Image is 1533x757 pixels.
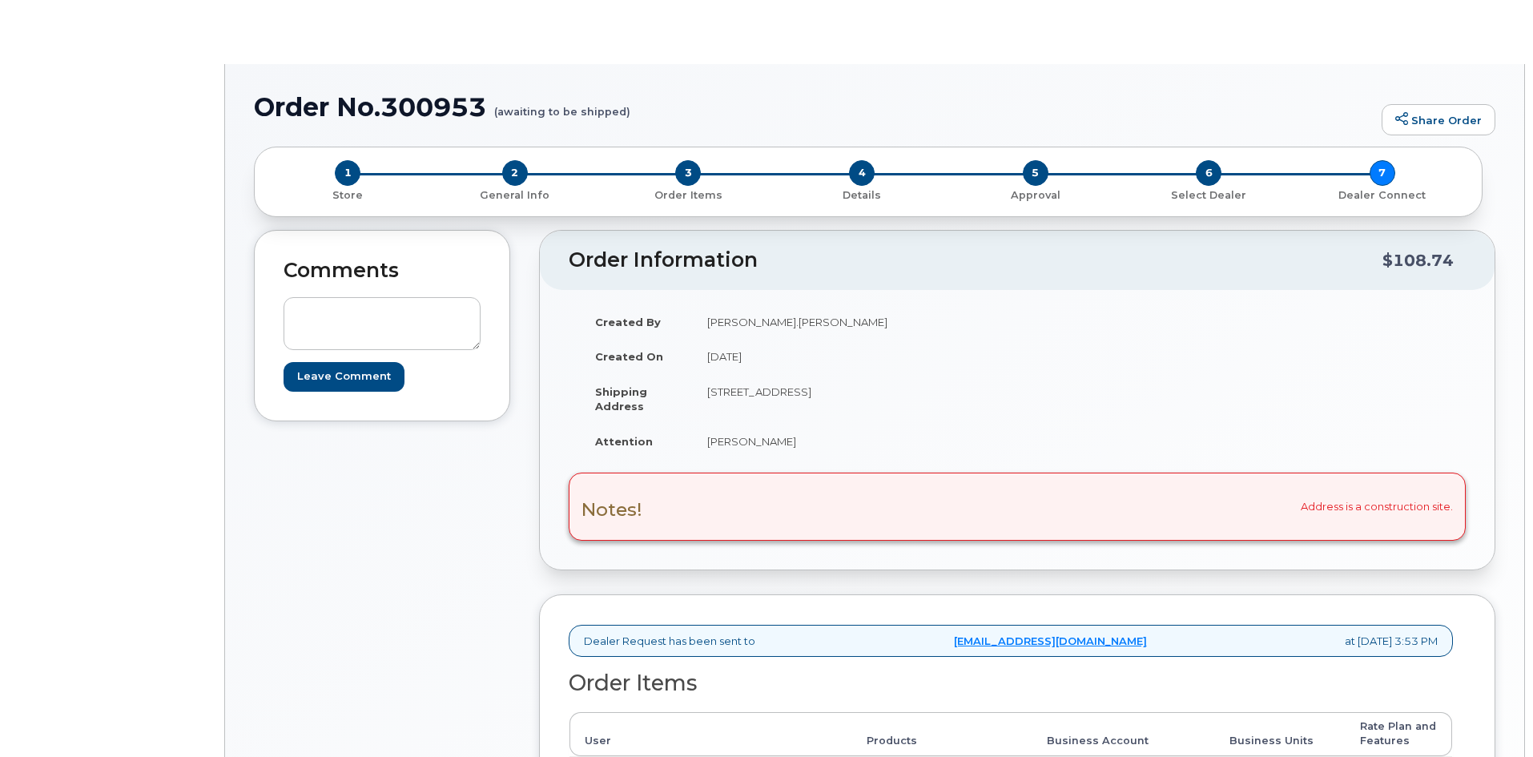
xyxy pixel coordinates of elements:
[782,188,943,203] p: Details
[1032,712,1215,756] th: Business Account
[569,249,1382,272] h2: Order Information
[1023,160,1048,186] span: 5
[1122,186,1296,203] a: 6 Select Dealer
[435,188,596,203] p: General Info
[693,424,1005,459] td: [PERSON_NAME]
[502,160,528,186] span: 2
[569,473,1466,540] div: Address is a construction site.
[1382,245,1454,276] div: $108.74
[608,188,769,203] p: Order Items
[852,712,1033,756] th: Products
[1215,712,1346,756] th: Business Units
[268,186,429,203] a: 1 Store
[595,350,663,363] strong: Created On
[569,671,1453,695] h2: Order Items
[581,500,642,520] h3: Notes!
[955,188,1116,203] p: Approval
[429,186,602,203] a: 2 General Info
[1382,104,1495,136] a: Share Order
[569,712,852,756] th: User
[675,160,701,186] span: 3
[693,374,1005,424] td: [STREET_ADDRESS]
[1196,160,1221,186] span: 6
[948,186,1122,203] a: 5 Approval
[602,186,775,203] a: 3 Order Items
[595,435,653,448] strong: Attention
[954,634,1147,649] a: [EMAIL_ADDRESS][DOMAIN_NAME]
[693,339,1005,374] td: [DATE]
[595,385,647,413] strong: Shipping Address
[494,93,630,118] small: (awaiting to be shipped)
[274,188,422,203] p: Store
[1129,188,1290,203] p: Select Dealer
[335,160,360,186] span: 1
[849,160,875,186] span: 4
[595,316,661,328] strong: Created By
[693,304,1005,340] td: [PERSON_NAME].[PERSON_NAME]
[254,93,1374,121] h1: Order No.300953
[569,625,1453,658] div: Dealer Request has been sent to at [DATE] 3:53 PM
[1346,712,1452,756] th: Rate Plan and Features
[284,260,481,282] h2: Comments
[284,362,404,392] input: Leave Comment
[775,186,949,203] a: 4 Details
